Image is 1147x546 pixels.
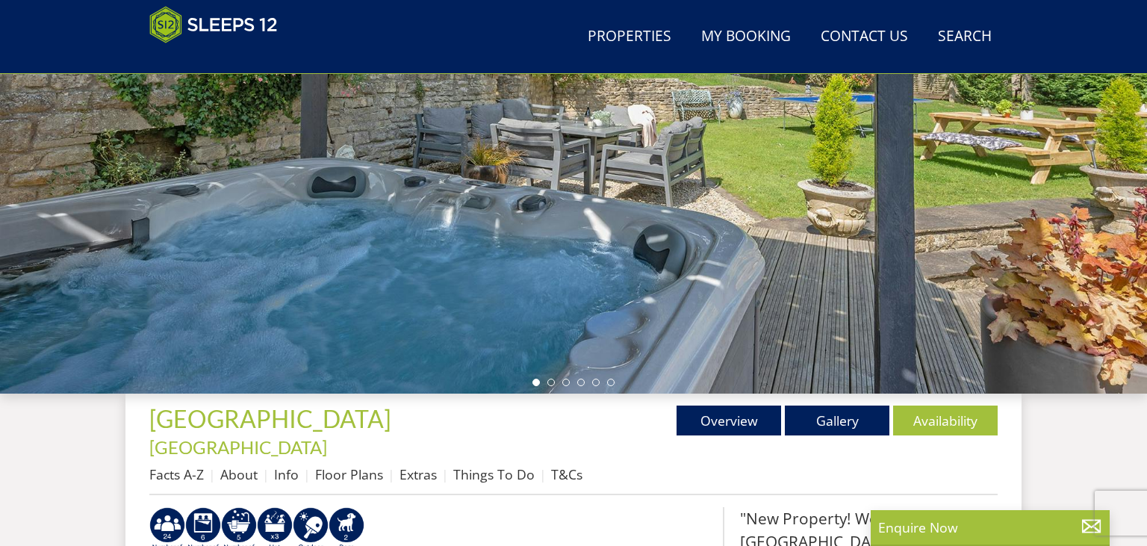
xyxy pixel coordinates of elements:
[893,406,998,435] a: Availability
[149,465,204,483] a: Facts A-Z
[149,404,396,433] a: [GEOGRAPHIC_DATA]
[695,20,797,54] a: My Booking
[932,20,998,54] a: Search
[274,465,299,483] a: Info
[149,436,327,458] a: [GEOGRAPHIC_DATA]
[220,465,258,483] a: About
[453,465,535,483] a: Things To Do
[149,404,391,433] span: [GEOGRAPHIC_DATA]
[149,6,278,43] img: Sleeps 12
[582,20,677,54] a: Properties
[315,465,383,483] a: Floor Plans
[878,518,1102,537] p: Enquire Now
[400,465,437,483] a: Extras
[677,406,781,435] a: Overview
[785,406,889,435] a: Gallery
[142,52,299,65] iframe: Customer reviews powered by Trustpilot
[551,465,582,483] a: T&Cs
[815,20,914,54] a: Contact Us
